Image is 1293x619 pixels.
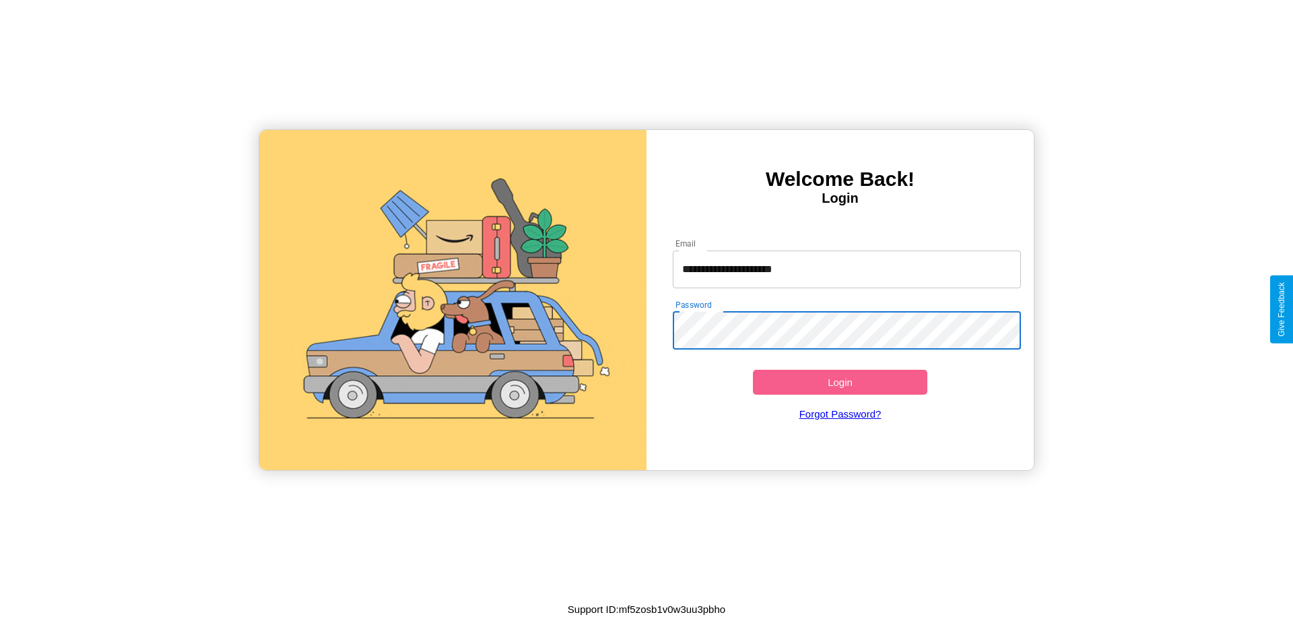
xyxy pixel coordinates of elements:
[675,299,711,311] label: Password
[1277,282,1286,337] div: Give Feedback
[646,191,1034,206] h4: Login
[259,130,646,470] img: gif
[753,370,927,395] button: Login
[675,238,696,249] label: Email
[666,395,1015,433] a: Forgot Password?
[646,168,1034,191] h3: Welcome Back!
[568,600,725,618] p: Support ID: mf5zosb1v0w3uu3pbho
